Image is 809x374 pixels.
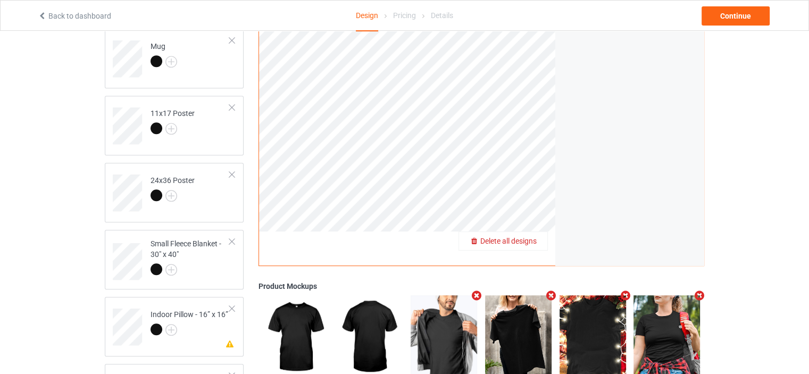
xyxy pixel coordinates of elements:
[619,290,632,301] i: Remove mockup
[151,41,177,67] div: Mug
[165,264,177,276] img: svg+xml;base64,PD94bWwgdmVyc2lvbj0iMS4wIiBlbmNvZGluZz0iVVRGLTgiPz4KPHN2ZyB3aWR0aD0iMjJweCIgaGVpZ2...
[431,1,453,30] div: Details
[544,290,557,301] i: Remove mockup
[151,175,195,201] div: 24x36 Poster
[165,324,177,336] img: svg+xml;base64,PD94bWwgdmVyc2lvbj0iMS4wIiBlbmNvZGluZz0iVVRGLTgiPz4KPHN2ZyB3aWR0aD0iMjJweCIgaGVpZ2...
[105,29,244,88] div: Mug
[702,6,770,26] div: Continue
[693,290,706,301] i: Remove mockup
[151,309,228,335] div: Indoor Pillow - 16” x 16”
[393,1,416,30] div: Pricing
[105,96,244,155] div: 11x17 Poster
[165,56,177,68] img: svg+xml;base64,PD94bWwgdmVyc2lvbj0iMS4wIiBlbmNvZGluZz0iVVRGLTgiPz4KPHN2ZyB3aWR0aD0iMjJweCIgaGVpZ2...
[165,190,177,202] img: svg+xml;base64,PD94bWwgdmVyc2lvbj0iMS4wIiBlbmNvZGluZz0iVVRGLTgiPz4KPHN2ZyB3aWR0aD0iMjJweCIgaGVpZ2...
[105,163,244,222] div: 24x36 Poster
[151,238,230,275] div: Small Fleece Blanket - 30" x 40"
[258,281,704,292] div: Product Mockups
[105,297,244,356] div: Indoor Pillow - 16” x 16”
[356,1,378,31] div: Design
[38,12,111,20] a: Back to dashboard
[470,290,483,301] i: Remove mockup
[480,237,537,245] span: Delete all designs
[105,230,244,289] div: Small Fleece Blanket - 30" x 40"
[165,123,177,135] img: svg+xml;base64,PD94bWwgdmVyc2lvbj0iMS4wIiBlbmNvZGluZz0iVVRGLTgiPz4KPHN2ZyB3aWR0aD0iMjJweCIgaGVpZ2...
[151,108,195,134] div: 11x17 Poster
